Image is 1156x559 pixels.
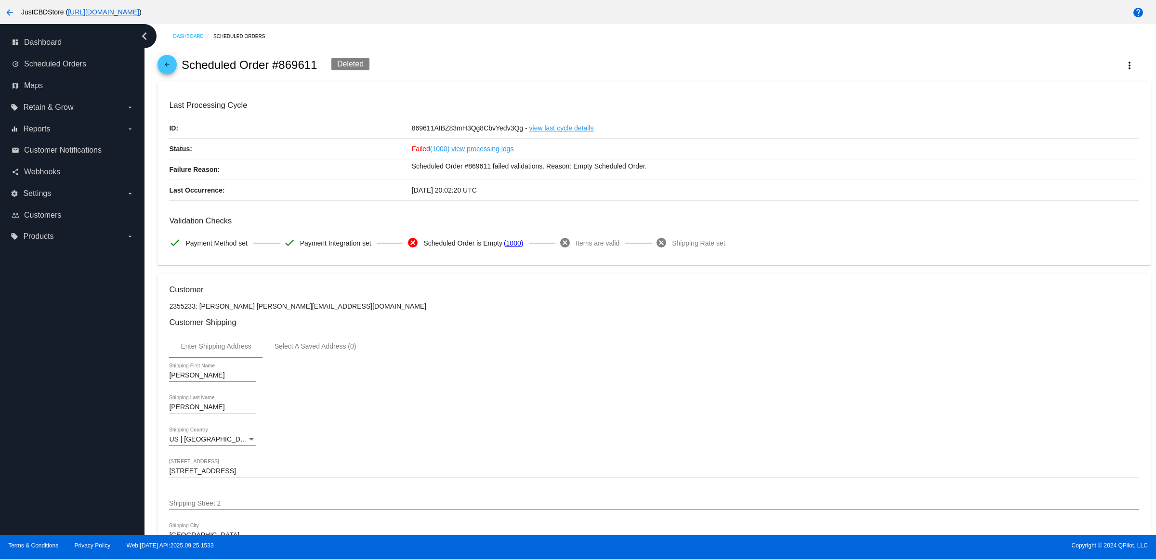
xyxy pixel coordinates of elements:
[169,216,1139,225] h3: Validation Checks
[4,7,15,18] mat-icon: arrow_back
[24,60,86,68] span: Scheduled Orders
[300,233,371,253] span: Payment Integration set
[1124,60,1135,71] mat-icon: more_vert
[12,164,134,180] a: share Webhooks
[24,146,102,155] span: Customer Notifications
[12,208,134,223] a: people_outline Customers
[169,500,1139,507] input: Shipping Street 2
[504,233,523,253] a: (1000)
[169,159,411,180] p: Failure Reason:
[12,35,134,50] a: dashboard Dashboard
[559,237,571,248] mat-icon: cancel
[1132,7,1144,18] mat-icon: help
[169,237,181,248] mat-icon: check
[127,542,214,549] a: Web:[DATE] API:2025.09.25.1533
[11,190,18,197] i: settings
[23,232,53,241] span: Products
[169,318,1139,327] h3: Customer Shipping
[423,233,502,253] span: Scheduled Order is Empty
[126,233,134,240] i: arrow_drop_down
[185,233,247,253] span: Payment Method set
[169,372,256,379] input: Shipping First Name
[430,139,449,159] a: (1000)
[169,101,1139,110] h3: Last Processing Cycle
[586,542,1148,549] span: Copyright © 2024 QPilot, LLC
[284,237,295,248] mat-icon: check
[11,104,18,111] i: local_offer
[169,139,411,159] p: Status:
[169,180,411,200] p: Last Occurrence:
[169,532,256,539] input: Shipping City
[24,211,61,220] span: Customers
[23,189,51,198] span: Settings
[12,168,19,176] i: share
[169,285,1139,294] h3: Customer
[407,237,419,248] mat-icon: cancel
[412,186,477,194] span: [DATE] 20:02:20 UTC
[672,233,725,253] span: Shipping Rate set
[12,146,19,154] i: email
[23,103,73,112] span: Retain & Grow
[412,145,450,153] span: Failed
[24,81,43,90] span: Maps
[169,302,1139,310] p: 2355233: [PERSON_NAME] [PERSON_NAME][EMAIL_ADDRESS][DOMAIN_NAME]
[126,190,134,197] i: arrow_drop_down
[169,403,256,411] input: Shipping Last Name
[12,60,19,68] i: update
[169,118,411,138] p: ID:
[23,125,50,133] span: Reports
[12,78,134,93] a: map Maps
[24,38,62,47] span: Dashboard
[12,56,134,72] a: update Scheduled Orders
[126,104,134,111] i: arrow_drop_down
[451,139,513,159] a: view processing logs
[182,58,317,72] h2: Scheduled Order #869611
[12,82,19,90] i: map
[24,168,60,176] span: Webhooks
[173,29,213,44] a: Dashboard
[275,342,356,350] div: Select A Saved Address (0)
[412,124,527,132] span: 869611AIBZ83mH3Qg8CbvYedv3Qg -
[11,125,18,133] i: equalizer
[12,211,19,219] i: people_outline
[412,159,1139,173] p: Scheduled Order #869611 failed validations. Reason: Empty Scheduled Order.
[656,237,667,248] mat-icon: cancel
[8,542,58,549] a: Terms & Conditions
[12,39,19,46] i: dashboard
[529,118,594,138] a: view last cycle details
[12,143,134,158] a: email Customer Notifications
[576,233,619,253] span: Items are valid
[169,436,256,443] mat-select: Shipping Country
[161,61,173,73] mat-icon: arrow_back
[11,233,18,240] i: local_offer
[213,29,274,44] a: Scheduled Orders
[169,435,254,443] span: US | [GEOGRAPHIC_DATA]
[68,8,139,16] a: [URL][DOMAIN_NAME]
[126,125,134,133] i: arrow_drop_down
[21,8,142,16] span: JustCBDStore ( )
[75,542,111,549] a: Privacy Policy
[181,342,251,350] div: Enter Shipping Address
[331,58,369,70] div: Deleted
[169,468,1139,475] input: Shipping Street 1
[137,28,152,44] i: chevron_left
